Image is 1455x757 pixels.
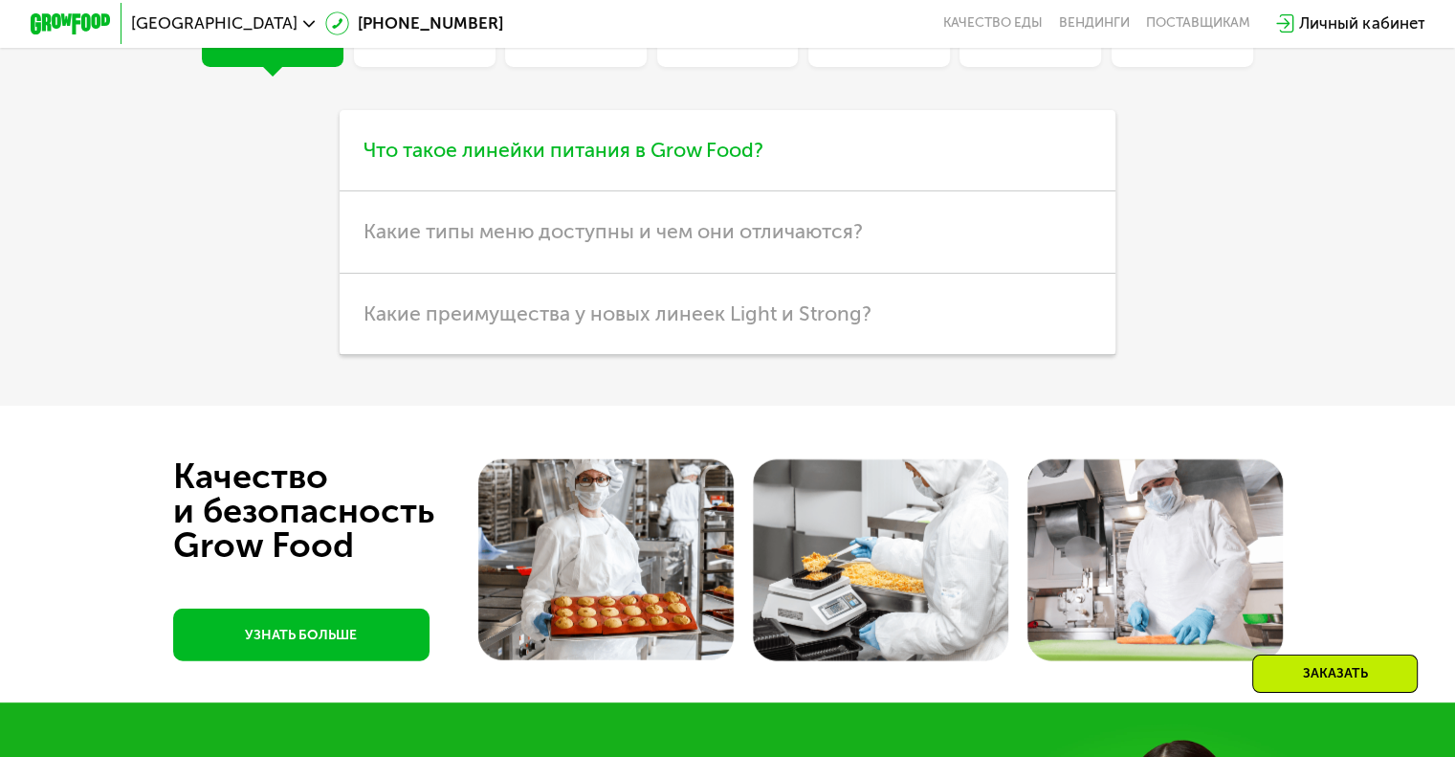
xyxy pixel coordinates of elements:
[1299,11,1424,35] div: Личный кабинет
[325,11,503,35] a: [PHONE_NUMBER]
[1146,15,1250,32] div: поставщикам
[131,15,298,32] span: [GEOGRAPHIC_DATA]
[173,609,430,661] a: УЗНАТЬ БОЛЬШЕ
[943,15,1043,32] a: Качество еды
[364,138,763,162] span: Что такое линейки питания в Grow Food?
[364,219,863,243] span: Какие типы меню доступны и чем они отличаются?
[1252,655,1418,693] div: Заказать
[364,301,871,325] span: Какие преимущества у новых линеек Light и Strong?
[1059,15,1130,32] a: Вендинги
[173,459,505,563] div: Качество и безопасность Grow Food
